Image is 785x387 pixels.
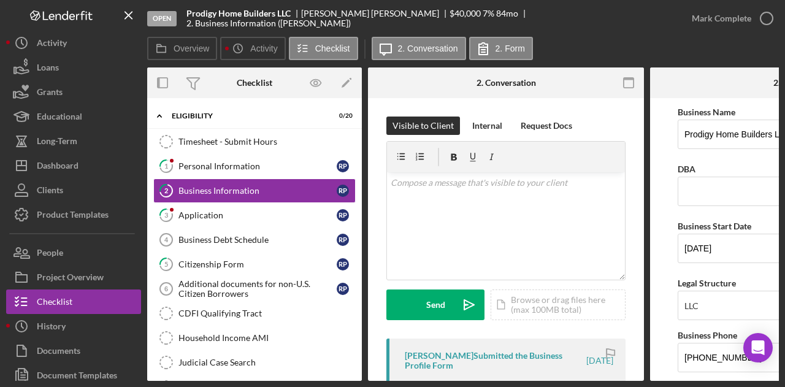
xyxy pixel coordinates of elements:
div: Mark Complete [692,6,751,31]
button: Dashboard [6,153,141,178]
div: Application [178,210,337,220]
label: DBA [678,164,695,174]
button: Request Docs [515,117,578,135]
a: Timesheet - Submit Hours [153,129,356,154]
div: Grants [37,80,63,107]
tspan: 3 [164,211,168,219]
a: 2Business InformationRP [153,178,356,203]
label: 2. Form [496,44,525,53]
div: Citizenship Form [178,259,337,269]
div: Request Docs [521,117,572,135]
div: Dashboard [37,153,78,181]
label: Business Name [678,107,735,117]
div: Household Income AMI [178,333,355,343]
div: Long-Term [37,129,77,156]
span: $40,000 [450,8,481,18]
div: People [37,240,63,268]
div: R P [337,209,349,221]
div: Send [426,289,445,320]
button: Visible to Client [386,117,460,135]
label: Business Start Date [678,221,751,231]
div: Additional documents for non-U.S. Citizen Borrowers [178,279,337,299]
div: Product Templates [37,202,109,230]
a: CDFI Qualifying Tract [153,301,356,326]
div: Business Information [178,186,337,196]
button: Overview [147,37,217,60]
label: Business Phone [678,330,737,340]
a: 6Additional documents for non-U.S. Citizen BorrowersRP [153,277,356,301]
div: 2. Business Information ([PERSON_NAME]) [186,18,351,28]
button: Documents [6,339,141,363]
button: Clients [6,178,141,202]
div: 84 mo [496,9,518,18]
div: R P [337,160,349,172]
div: R P [337,283,349,295]
button: Checklist [289,37,358,60]
div: Checklist [237,78,272,88]
button: Checklist [6,289,141,314]
div: [PERSON_NAME] Submitted the Business Profile Form [405,351,584,370]
div: Clients [37,178,63,205]
time: 2025-09-17 12:57 [586,356,613,366]
div: Visible to Client [392,117,454,135]
div: 2. Conversation [477,78,536,88]
button: Educational [6,104,141,129]
div: LLC [684,301,699,311]
div: Educational [37,104,82,132]
tspan: 2 [164,186,168,194]
div: Loans [37,55,59,83]
button: People [6,240,141,265]
label: 2. Conversation [398,44,458,53]
button: Project Overview [6,265,141,289]
button: Long-Term [6,129,141,153]
div: [PERSON_NAME] [PERSON_NAME] [301,9,450,18]
tspan: 6 [164,285,168,293]
a: 1Personal InformationRP [153,154,356,178]
button: Activity [6,31,141,55]
a: Household Income AMI [153,326,356,350]
div: Judicial Case Search [178,358,355,367]
div: Activity [37,31,67,58]
div: Documents [37,339,80,366]
div: Business Debt Schedule [178,235,337,245]
label: Activity [250,44,277,53]
button: 2. Conversation [372,37,466,60]
div: 7 % [483,9,494,18]
button: Activity [220,37,285,60]
div: Personal Information [178,161,337,171]
tspan: 5 [164,260,168,268]
div: History [37,314,66,342]
button: Grants [6,80,141,104]
button: Send [386,289,484,320]
a: History [6,314,141,339]
div: Open Intercom Messenger [743,333,773,362]
div: Internal [472,117,502,135]
div: R P [337,258,349,270]
label: Checklist [315,44,350,53]
button: Loans [6,55,141,80]
div: Checklist [37,289,72,317]
div: 0 / 20 [331,112,353,120]
a: Judicial Case Search [153,350,356,375]
label: Overview [174,44,209,53]
button: Product Templates [6,202,141,227]
a: 3ApplicationRP [153,203,356,228]
button: Internal [466,117,508,135]
b: Prodigy Home Builders LLC [186,9,291,18]
button: 2. Form [469,37,533,60]
div: R P [337,185,349,197]
div: Open [147,11,177,26]
a: 5Citizenship FormRP [153,252,356,277]
tspan: 1 [164,162,168,170]
a: 4Business Debt ScheduleRP [153,228,356,252]
div: Eligibility [172,112,322,120]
